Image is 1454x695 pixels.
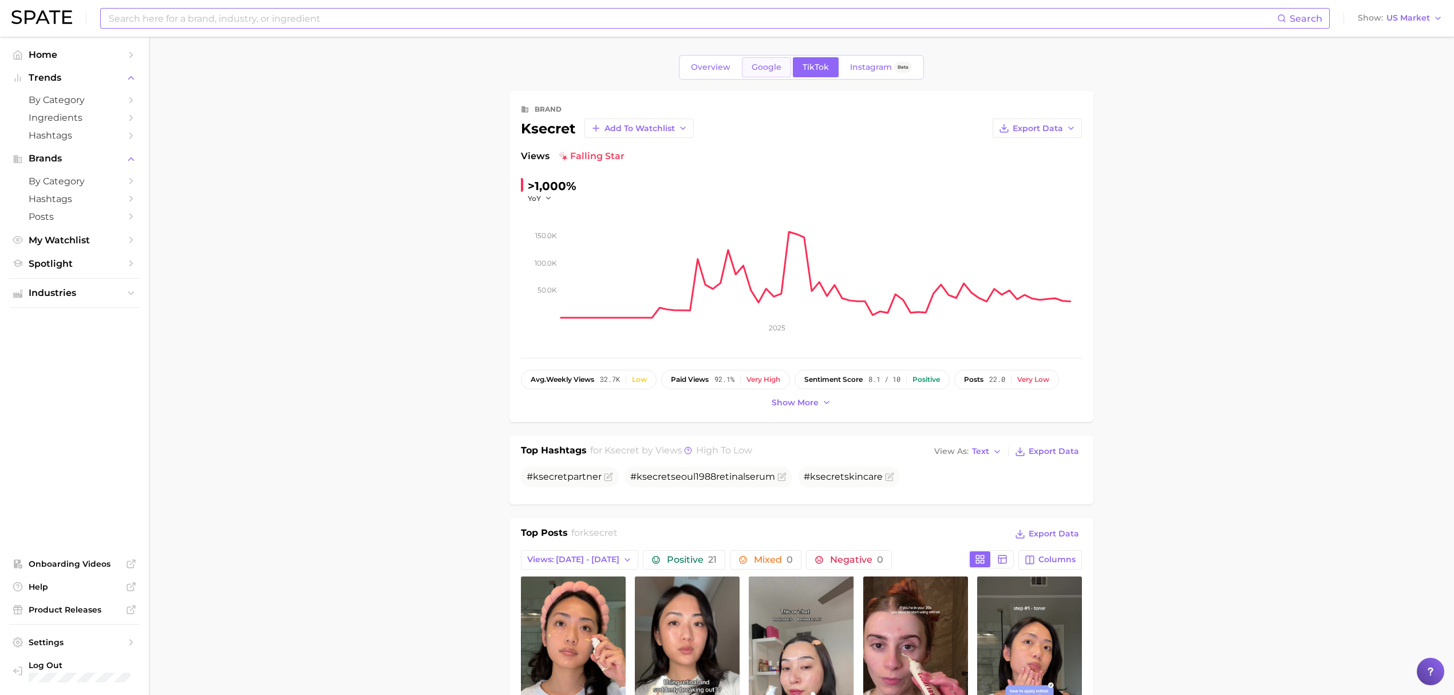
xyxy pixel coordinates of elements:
span: Settings [29,637,120,647]
span: Trends [29,73,120,83]
span: Text [972,448,989,455]
span: Show more [772,398,819,408]
div: brand [535,102,562,116]
button: Flag as miscategorized or irrelevant [604,472,613,481]
span: Positive [667,555,717,564]
a: Ingredients [9,109,140,127]
input: Search here for a brand, industry, or ingredient [108,9,1277,28]
span: ksecret [583,527,618,538]
tspan: 150.0k [535,231,557,240]
span: # seoul1988retinalserum [630,471,775,482]
span: Product Releases [29,605,120,615]
span: posts [964,376,983,384]
span: ksecret [810,471,844,482]
span: Hashtags [29,194,120,204]
a: Hashtags [9,190,140,208]
span: Export Data [1029,529,1079,539]
a: TikTok [793,57,839,77]
span: ksecret [637,471,671,482]
span: 0 [787,554,793,565]
a: Google [742,57,791,77]
h2: for [571,526,618,543]
span: Home [29,49,120,60]
button: Flag as miscategorized or irrelevant [885,472,894,481]
button: Export Data [1012,526,1082,542]
span: Views: [DATE] - [DATE] [527,555,619,564]
a: Posts [9,208,140,226]
span: weekly views [531,376,594,384]
button: posts22.0Very low [954,370,1059,389]
button: Export Data [993,119,1082,138]
tspan: 2025 [769,323,785,332]
a: Help [9,578,140,595]
span: by Category [29,94,120,105]
span: Ingredients [29,112,120,123]
a: Onboarding Videos [9,555,140,572]
a: Overview [681,57,740,77]
span: # partner [527,471,602,482]
h1: Top Hashtags [521,444,587,460]
a: by Category [9,91,140,109]
abbr: average [531,375,546,384]
span: Help [29,582,120,592]
span: Beta [898,62,908,72]
span: >1,000% [528,179,576,193]
span: 21 [708,554,717,565]
img: SPATE [11,10,72,24]
div: Very high [746,376,780,384]
span: US Market [1386,15,1430,21]
span: falling star [559,149,625,163]
a: My Watchlist [9,231,140,249]
tspan: 50.0k [538,286,557,294]
img: falling star [559,152,568,161]
button: Add to Watchlist [584,119,694,138]
h2: for by Views [590,444,752,460]
span: Export Data [1029,447,1079,456]
span: Views [521,149,550,163]
div: Positive [912,376,940,384]
div: Low [632,376,647,384]
span: sentiment score [804,376,863,384]
a: Settings [9,634,140,651]
a: InstagramBeta [840,57,922,77]
span: Posts [29,211,120,222]
a: Log out. Currently logged in with e-mail hannah.kohl@croda.com. [9,657,140,686]
span: Mixed [754,555,793,564]
div: ksecret [521,119,694,138]
span: Industries [29,288,120,298]
span: Negative [830,555,883,564]
span: Overview [691,62,730,72]
span: 0 [877,554,883,565]
button: sentiment score8.1 / 10Positive [795,370,950,389]
span: Log Out [29,660,131,670]
button: Brands [9,150,140,167]
span: My Watchlist [29,235,120,246]
button: YoY [528,194,552,203]
span: # skincare [804,471,883,482]
span: 92.1% [714,376,734,384]
button: Views: [DATE] - [DATE] [521,550,638,570]
span: Show [1358,15,1383,21]
span: 22.0 [989,376,1005,384]
button: paid views92.1%Very high [661,370,790,389]
span: Add to Watchlist [604,124,675,133]
span: 32.7k [600,376,620,384]
span: Export Data [1013,124,1063,133]
button: avg.weekly views32.7kLow [521,370,657,389]
button: Export Data [1012,444,1082,460]
span: ksecret [604,445,639,456]
span: Search [1290,13,1322,24]
span: Columns [1038,555,1076,564]
button: Trends [9,69,140,86]
tspan: 100.0k [535,259,557,267]
span: Brands [29,153,120,164]
button: Flag as miscategorized or irrelevant [777,472,787,481]
span: Onboarding Videos [29,559,120,569]
button: View AsText [931,444,1005,459]
button: Industries [9,285,140,302]
span: Hashtags [29,130,120,141]
a: Product Releases [9,601,140,618]
span: Spotlight [29,258,120,269]
span: View As [934,448,969,455]
span: Google [752,62,781,72]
